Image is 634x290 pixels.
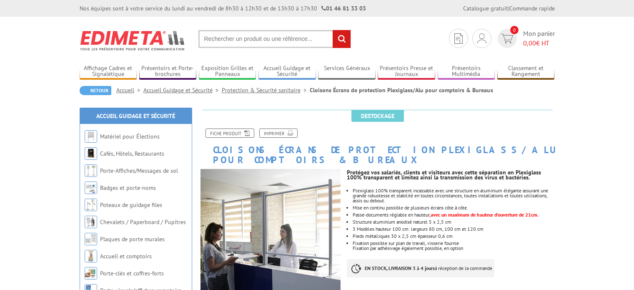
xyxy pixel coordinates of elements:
[85,164,97,177] img: Porte-Affiches/Messages de sol
[523,38,555,48] span: € HT
[85,233,97,245] img: Plaques de porte murales
[85,199,97,211] img: Poteaux de guidage files
[333,30,351,48] input: rechercher
[198,30,351,48] input: Rechercher un produit ou une référence...
[205,129,254,138] a: Fiche produit
[463,5,508,12] a: Catalogue gratuit
[496,29,555,48] a: devis rapide 0 Mon panier 0,00€ HT
[100,270,164,277] a: Porte-clés et coffres-forts
[353,219,554,224] li: Structure aluminium anodisé naturel 5 x 2,5 cm
[139,65,197,78] a: Présentoirs et Porte-brochures
[100,218,186,226] a: Chevalets / Paperboard / Pupitres
[510,26,519,34] span: 0
[353,234,554,239] li: Pieds métalliques 30 x 2,5 cm épaisseur 0,6 cm
[100,150,164,157] a: Cafés, Hôtels, Restaurants
[85,147,97,160] img: Cafés, Hôtels, Restaurants
[80,25,186,56] img: Edimeta
[365,265,435,271] strong: EN STOCK, LIVRAISON 3 à 4 jours
[96,112,175,120] a: Accueil Guidage et Sécurité
[523,39,536,47] span: 0,00
[80,65,137,78] a: Affichage Cadres et Signalétique
[501,34,513,43] img: devis rapide
[321,5,366,12] strong: 01 46 81 33 03
[85,216,97,228] img: Chevalets / Paperboard / Pupitres
[378,65,435,78] a: Présentoirs Presse et Journaux
[353,212,554,217] li: Passe-documents réglable en hauteur,
[222,86,310,94] a: Protection & Sécurité sanitaire
[310,86,493,94] li: Cloisons Écrans de protection Plexiglass/Alu pour comptoirs & Bureaux
[347,169,541,181] strong: Protégez vos salariés, clients et visiteurs avec cette séparation en Plexiglass 100% transparent ...
[100,235,165,243] a: Plaques de porte murales
[477,33,486,43] img: devis rapide
[353,205,554,210] li: Mise en continu possible de plusieurs écrans côte à côte.
[199,65,256,78] a: Exposition Grilles et Panneaux
[463,4,555,13] div: |
[353,246,554,251] p: Fixation par adhésivage également possible, en option
[497,65,555,78] a: Classement et Rangement
[454,33,463,44] img: devis rapide
[80,4,366,13] div: Nos équipes sont à votre service du lundi au vendredi de 8h30 à 12h30 et de 13h30 à 17h30
[85,267,97,280] img: Porte-clés et coffres-forts
[85,182,97,194] img: Badges et porte-noms
[100,167,178,174] a: Porte-Affiches/Messages de sol
[100,252,152,260] a: Accueil et comptoirs
[100,201,162,209] a: Poteaux de guidage files
[431,212,539,218] font: avec un maximum de hauteur d’ouverture de 21cm.
[100,184,156,192] a: Badges et porte-noms
[523,29,555,48] span: Mon panier
[258,65,316,78] a: Accueil Guidage et Sécurité
[116,86,143,94] a: Accueil
[100,133,160,140] a: Matériel pour Élections
[509,5,555,12] a: Commande rapide
[353,241,554,246] p: Fixation possible sur plan de travail, visserie fournie
[438,65,495,78] a: Présentoirs Multimédia
[85,250,97,262] img: Accueil et comptoirs
[318,65,376,78] a: Services Généraux
[80,86,111,95] a: Retour
[353,227,554,232] li: 3 Modèles hauteur 100 cm: largeurs 80 cm, 100 cm et 120 cm
[351,110,404,122] span: Destockage
[347,259,494,277] p: à réception de la commande
[85,130,97,143] img: Matériel pour Élections
[353,188,554,203] li: Plexiglass 100% transparent incassable avec une structure en aluminium élégante assurant une gran...
[259,129,298,138] a: Imprimer
[143,86,222,94] a: Accueil Guidage et Sécurité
